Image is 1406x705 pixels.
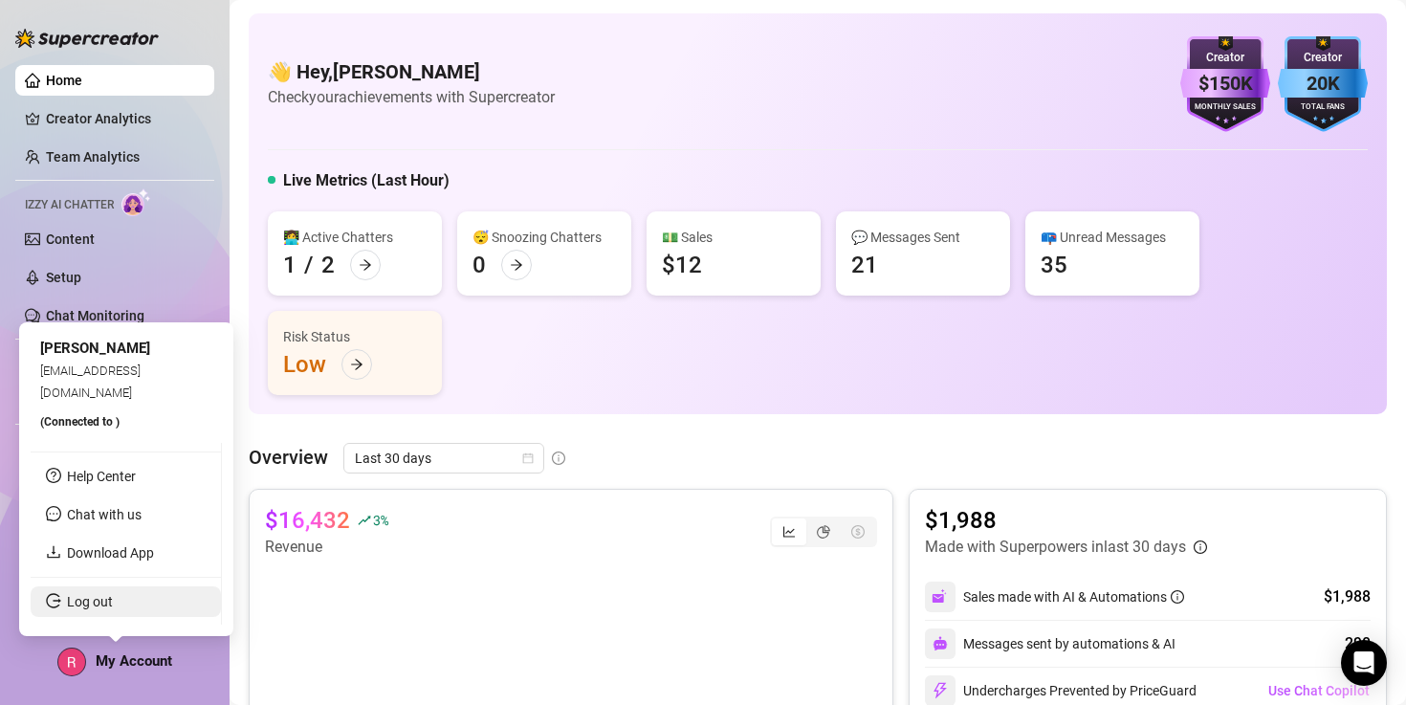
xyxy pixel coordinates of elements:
[1268,683,1370,698] span: Use Chat Copilot
[932,588,949,606] img: svg%3e
[1180,69,1270,99] div: $150K
[472,227,616,248] div: 😴 Snoozing Chatters
[925,628,1175,659] div: Messages sent by automations & AI
[1278,101,1368,114] div: Total Fans
[40,340,150,357] span: [PERSON_NAME]
[283,326,427,347] div: Risk Status
[46,73,82,88] a: Home
[321,250,335,280] div: 2
[925,505,1207,536] article: $1,988
[67,594,113,609] a: Log out
[1341,640,1387,686] div: Open Intercom Messenger
[1180,36,1270,132] img: purple-badge-B9DA21FR.svg
[851,227,995,248] div: 💬 Messages Sent
[963,586,1184,607] div: Sales made with AI & Automations
[46,506,61,521] span: message
[46,270,81,285] a: Setup
[662,227,805,248] div: 💵 Sales
[265,505,350,536] article: $16,432
[67,469,136,484] a: Help Center
[46,103,199,134] a: Creator Analytics
[121,188,151,216] img: AI Chatter
[40,364,141,399] span: [EMAIL_ADDRESS][DOMAIN_NAME]
[58,649,85,675] img: ACg8ocLc-pXuVL267-qomM3MZU-q9lZH_z3gDPmyK8qpKgF2VWMu9w=s96-c
[46,231,95,247] a: Content
[96,652,172,670] span: My Account
[46,149,140,165] a: Team Analytics
[817,525,830,539] span: pie-chart
[67,545,154,561] a: Download App
[1345,632,1371,655] div: 290
[268,85,555,109] article: Check your achievements with Supercreator
[1278,36,1368,132] img: blue-badge-DgoSNQY1.svg
[851,525,865,539] span: dollar-circle
[925,536,1186,559] article: Made with Superpowers in last 30 days
[249,443,328,472] article: Overview
[268,58,555,85] h4: 👋 Hey, [PERSON_NAME]
[46,308,144,323] a: Chat Monitoring
[1194,540,1207,554] span: info-circle
[1041,227,1184,248] div: 📪 Unread Messages
[283,250,297,280] div: 1
[662,250,702,280] div: $12
[510,258,523,272] span: arrow-right
[25,196,114,214] span: Izzy AI Chatter
[283,169,450,192] h5: Live Metrics (Last Hour)
[15,29,159,48] img: logo-BBDzfeDw.svg
[782,525,796,539] span: line-chart
[1278,49,1368,67] div: Creator
[1171,590,1184,604] span: info-circle
[359,258,372,272] span: arrow-right
[40,415,120,429] span: (Connected to )
[1041,250,1067,280] div: 35
[552,452,565,465] span: info-circle
[522,452,534,464] span: calendar
[350,358,363,371] span: arrow-right
[265,536,387,559] article: Revenue
[933,636,948,651] img: svg%3e
[472,250,486,280] div: 0
[373,511,387,529] span: 3 %
[1324,585,1371,608] div: $1,988
[355,444,533,473] span: Last 30 days
[1180,49,1270,67] div: Creator
[851,250,878,280] div: 21
[358,514,371,527] span: rise
[283,227,427,248] div: 👩‍💻 Active Chatters
[31,586,221,617] li: Log out
[932,682,949,699] img: svg%3e
[1278,69,1368,99] div: 20K
[67,507,142,522] span: Chat with us
[1180,101,1270,114] div: Monthly Sales
[770,517,877,547] div: segmented control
